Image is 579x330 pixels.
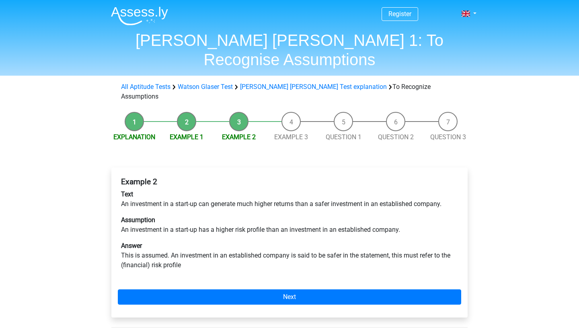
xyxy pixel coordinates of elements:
[118,82,461,101] div: To Recognize Assumptions
[121,216,155,224] b: Assumption
[105,31,474,69] h1: [PERSON_NAME] [PERSON_NAME] 1: To Recognise Assumptions
[121,177,157,186] b: Example 2
[121,83,170,91] a: All Aptitude Tests
[118,289,461,305] a: Next
[240,83,387,91] a: [PERSON_NAME] [PERSON_NAME] Test explanation
[121,190,133,198] b: Text
[113,133,155,141] a: Explanation
[274,133,308,141] a: Example 3
[430,133,466,141] a: Question 3
[222,133,256,141] a: Example 2
[326,133,361,141] a: Question 1
[388,10,411,18] a: Register
[378,133,414,141] a: Question 2
[170,133,203,141] a: Example 1
[178,83,233,91] a: Watson Glaser Test
[121,242,142,250] b: Answer
[111,6,168,25] img: Assessly
[121,241,458,270] p: This is assumed. An investment in an established company is said to be safer in the statement, th...
[121,215,458,235] p: An investment in a start-up has a higher risk profile than an investment in an established company.
[121,190,458,209] p: An investment in a start-up can generate much higher returns than a safer investment in an establ...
